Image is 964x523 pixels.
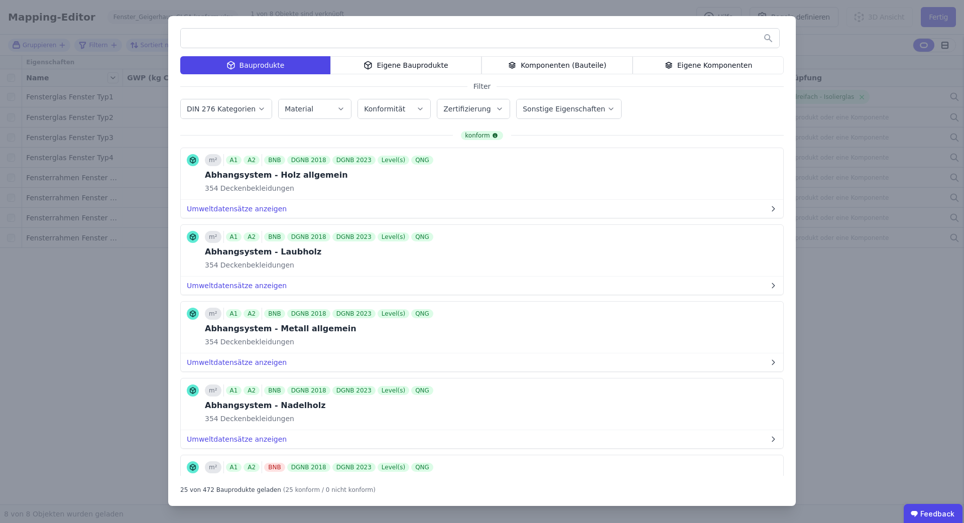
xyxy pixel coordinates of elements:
[187,105,258,113] label: DIN 276 Kategorien
[181,277,783,295] button: Umweltdatensätze anzeigen
[287,156,330,165] div: DGNB 2018
[411,232,433,241] div: QNG
[226,309,242,318] div: A1
[264,463,285,472] div: BNB
[332,463,376,472] div: DGNB 2023
[180,482,281,494] div: 25 von 472 Bauprodukte geladen
[411,463,433,472] div: QNG
[411,386,433,395] div: QNG
[481,56,633,74] div: Komponenten (Bauteile)
[437,99,510,118] button: Zertifizierung
[205,384,221,397] div: m²
[330,56,481,74] div: Eigene Bauprodukte
[287,309,330,318] div: DGNB 2018
[411,156,433,165] div: QNG
[205,461,221,473] div: m²
[226,386,242,395] div: A1
[467,81,497,91] span: Filter
[244,156,260,165] div: A2
[461,131,503,140] div: konform
[205,414,218,424] span: 354
[218,414,294,424] span: Deckenbekleidungen
[226,463,242,472] div: A1
[364,105,407,113] label: Konformität
[283,482,376,494] div: (25 konform / 0 nicht konform)
[378,463,409,472] div: Level(s)
[633,56,784,74] div: Eigene Komponenten
[244,232,260,241] div: A2
[244,386,260,395] div: A2
[264,309,285,318] div: BNB
[332,156,376,165] div: DGNB 2023
[332,386,376,395] div: DGNB 2023
[264,156,285,165] div: BNB
[205,169,435,181] div: Abhangsystem - Holz allgemein
[205,154,221,166] div: m²
[205,323,435,335] div: Abhangsystem - Metall allgemein
[517,99,621,118] button: Sonstige Eigenschaften
[523,105,607,113] label: Sonstige Eigenschaften
[205,337,218,347] span: 354
[279,99,351,118] button: Material
[205,246,435,258] div: Abhangsystem - Laubholz
[205,183,218,193] span: 354
[358,99,430,118] button: Konformität
[332,232,376,241] div: DGNB 2023
[205,400,435,412] div: Abhangsystem - Nadelholz
[205,231,221,243] div: m²
[181,99,272,118] button: DIN 276 Kategorien
[205,308,221,320] div: m²
[264,386,285,395] div: BNB
[244,463,260,472] div: A2
[443,105,493,113] label: Zertifizierung
[378,386,409,395] div: Level(s)
[181,430,783,448] button: Umweltdatensätze anzeigen
[285,105,315,113] label: Material
[411,309,433,318] div: QNG
[181,353,783,371] button: Umweltdatensätze anzeigen
[218,183,294,193] span: Deckenbekleidungen
[287,232,330,241] div: DGNB 2018
[378,232,409,241] div: Level(s)
[332,309,376,318] div: DGNB 2023
[218,337,294,347] span: Deckenbekleidungen
[226,232,242,241] div: A1
[287,386,330,395] div: DGNB 2018
[264,232,285,241] div: BNB
[226,156,242,165] div: A1
[378,156,409,165] div: Level(s)
[287,463,330,472] div: DGNB 2018
[180,56,330,74] div: Bauprodukte
[181,200,783,218] button: Umweltdatensätze anzeigen
[244,309,260,318] div: A2
[205,260,218,270] span: 354
[378,309,409,318] div: Level(s)
[218,260,294,270] span: Deckenbekleidungen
